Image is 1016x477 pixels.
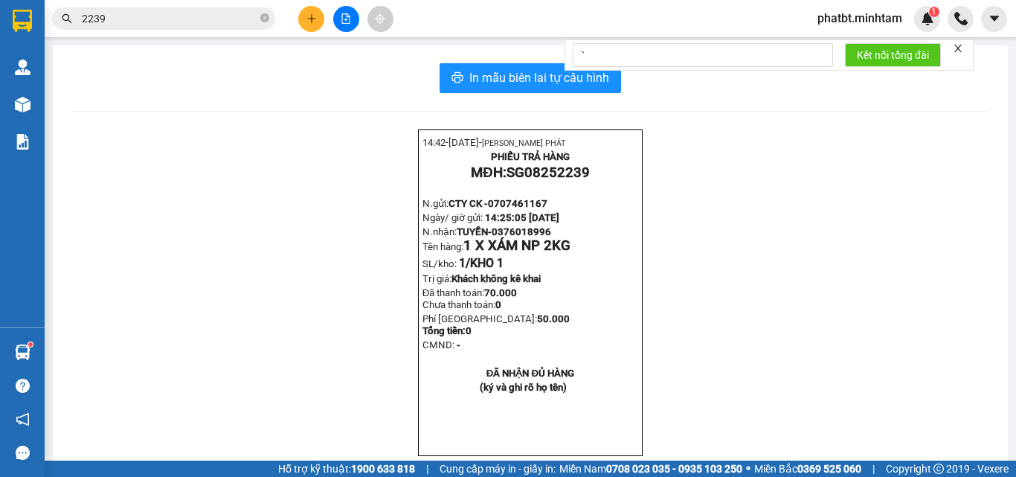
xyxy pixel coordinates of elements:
span: Miền Bắc [754,461,861,477]
strong: 1900 633 818 [351,463,415,475]
span: 0707461167 [488,198,547,209]
img: warehouse-icon [15,97,30,112]
button: aim [367,6,393,32]
strong: (ký và ghi rõ họ tên) [480,382,567,393]
span: SL/kho: [422,258,457,269]
span: 1 [931,7,936,17]
span: search [62,13,72,24]
span: N.nhận: [422,226,551,237]
span: Đã thanh toán: [422,287,518,310]
strong: 0369 525 060 [797,463,861,475]
button: file-add [333,6,359,32]
span: | [872,461,875,477]
span: TUYỀN- [457,226,492,237]
span: plus [306,13,317,24]
span: [DATE]- [448,137,565,148]
span: file-add [341,13,351,24]
span: SG08252239 [507,164,590,181]
strong: ĐÃ NHẬN ĐỦ HÀNG [486,368,574,379]
img: logo-vxr [13,10,32,32]
span: In mẫu biên lai tự cấu hình [469,68,609,87]
span: 0376018996 [492,226,551,237]
span: 1/ [459,256,504,270]
span: Khách không kê khai [451,273,541,284]
span: copyright [933,464,944,474]
strong: 0708 023 035 - 0935 103 250 [606,463,742,475]
input: Tìm tên, số ĐT hoặc mã đơn [82,10,257,27]
button: plus [298,6,324,32]
span: - [457,339,460,350]
strong: 50.000 [422,313,570,336]
span: 0 [495,299,501,310]
span: N.gửi: [422,198,547,209]
span: aim [375,13,385,24]
span: close [953,43,963,54]
span: Ngày/ giờ gửi: [422,212,483,223]
input: Nhập số tổng đài [573,43,833,67]
img: warehouse-icon [15,345,30,360]
span: | [426,461,428,477]
span: Chưa thanh toán: [422,299,501,310]
span: CMND: [422,339,454,350]
span: Phí [GEOGRAPHIC_DATA]: [422,313,570,336]
span: 1 X XÁM NP 2KG [463,237,570,254]
span: KHO 1 [470,256,504,270]
span: [PERSON_NAME] PHÁT [482,138,565,148]
strong: PHIẾU TRẢ HÀNG [491,151,570,162]
button: caret-down [981,6,1007,32]
span: close-circle [260,12,269,26]
span: question-circle [16,379,30,393]
span: CTY CK - [448,198,547,209]
img: phone-icon [954,12,968,25]
span: notification [16,412,30,426]
span: printer [451,71,463,86]
span: Miền Nam [559,461,742,477]
span: caret-down [988,12,1001,25]
span: close-circle [260,13,269,22]
span: Trị giá: [422,273,451,284]
span: Tên hàng: [422,241,570,252]
img: warehouse-icon [15,60,30,75]
img: solution-icon [15,134,30,150]
span: Cung cấp máy in - giấy in: [440,461,556,477]
span: 70.000 [484,287,517,298]
span: Hỗ trợ kỹ thuật: [278,461,415,477]
span: phatbt.minhtam [806,9,914,28]
sup: 1 [929,7,939,17]
span: message [16,446,30,460]
span: 14:42- [422,137,565,148]
span: 0 [466,325,472,336]
sup: 1 [28,342,33,347]
img: icon-new-feature [921,12,934,25]
span: ⚪️ [746,466,750,472]
span: Tổng tiền: [422,325,472,336]
span: Kết nối tổng đài [857,47,929,63]
strong: MĐH: [471,164,589,181]
span: 14:25:05 [DATE] [485,212,559,223]
button: printerIn mẫu biên lai tự cấu hình [440,63,621,93]
button: Kết nối tổng đài [845,43,941,67]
